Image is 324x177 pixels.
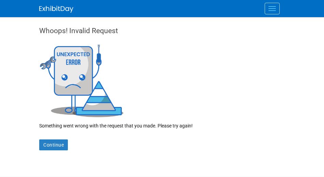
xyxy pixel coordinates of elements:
[39,139,68,150] a: Continue
[39,43,124,117] img: Invalid Request
[39,6,73,13] img: ExhibitDay
[265,3,280,14] button: Menu
[39,117,285,129] div: Something went wrong with the request that you made. Please try again!
[39,26,285,43] div: Whoops! Invalid Request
